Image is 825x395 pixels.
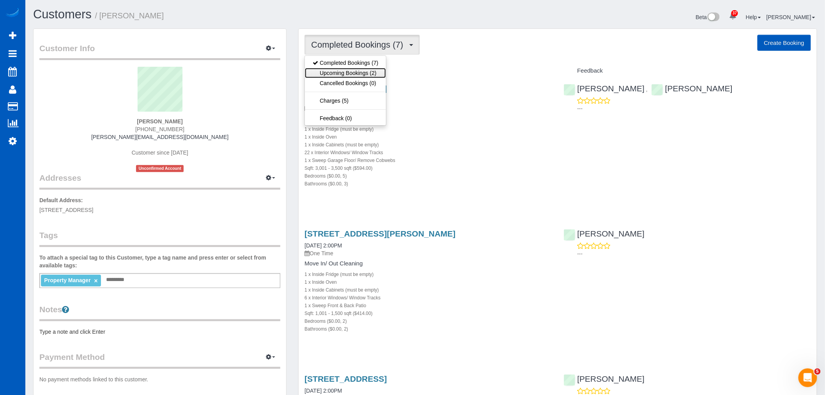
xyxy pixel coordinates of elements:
[136,165,184,172] span: Unconfirmed Account
[707,12,720,23] img: New interface
[725,8,740,25] a: 37
[646,86,648,93] span: ,
[305,181,348,187] small: Bathrooms ($0.00, 3)
[696,14,720,20] a: Beta
[135,126,184,132] span: [PHONE_NUMBER]
[305,165,373,171] small: Sqft: 3,001 - 3,500 sqft ($594.00)
[305,374,387,383] a: [STREET_ADDRESS]
[5,8,20,19] img: Automaid Logo
[305,78,386,88] a: Cancelled Bookings (0)
[305,134,337,140] small: 1 x Inside Oven
[91,134,228,140] a: [PERSON_NAME][EMAIL_ADDRESS][DOMAIN_NAME]
[564,68,811,74] h4: Feedback
[305,260,552,267] h4: Move In/ Out Cleaning
[305,295,381,301] small: 6 x Interior Windows/ Window Tracks
[39,254,280,269] label: To attach a special tag to this Customer, type a tag name and press enter or select from availabl...
[137,118,182,125] strong: [PERSON_NAME]
[305,150,383,155] small: 22 x Interior Windows/ Window Tracks
[798,368,817,387] iframe: Intercom live chat
[39,304,280,321] legend: Notes
[95,11,164,20] small: / [PERSON_NAME]
[39,351,280,369] legend: Payment Method
[731,10,738,16] span: 37
[767,14,815,20] a: [PERSON_NAME]
[814,368,821,375] span: 5
[305,142,379,148] small: 1 x Inside Cabinets (must be empty)
[305,279,337,285] small: 1 x Inside Oven
[305,96,386,106] a: Charges (5)
[44,277,90,283] span: Property Manager
[305,158,395,163] small: 1 x Sweep Garage Floor/ Remove Cobwebs
[577,105,811,112] p: ---
[758,35,811,51] button: Create Booking
[305,173,347,179] small: Bedrooms ($0.00, 5)
[305,311,373,316] small: Sqft: 1,001 - 1,500 sqft ($414.00)
[311,40,407,50] span: Completed Bookings (7)
[305,113,386,123] a: Feedback (0)
[652,84,733,93] a: [PERSON_NAME]
[39,43,280,60] legend: Customer Info
[305,58,386,68] a: Completed Bookings (7)
[746,14,761,20] a: Help
[39,375,280,383] p: No payment methods linked to this customer.
[305,35,420,55] button: Completed Bookings (7)
[305,287,379,293] small: 1 x Inside Cabinets (must be empty)
[33,7,92,21] a: Customers
[94,278,97,284] a: ×
[305,242,342,249] a: [DATE] 2:00PM
[305,229,455,238] a: [STREET_ADDRESS][PERSON_NAME]
[577,250,811,258] p: ---
[305,249,552,257] p: One Time
[39,207,93,213] span: [STREET_ADDRESS]
[305,126,374,132] small: 1 x Inside Fridge (must be empty)
[305,68,386,78] a: Upcoming Bookings (2)
[39,328,280,336] pre: Type a note and click Enter
[305,326,348,332] small: Bathrooms ($0.00, 2)
[39,196,83,204] label: Default Address:
[564,229,645,238] a: [PERSON_NAME]
[564,84,645,93] a: [PERSON_NAME]
[39,230,280,247] legend: Tags
[305,68,552,74] h4: Service
[305,318,347,324] small: Bedrooms ($0.00, 2)
[305,115,552,122] h4: Move In/ Out Cleaning
[564,374,645,383] a: [PERSON_NAME]
[305,388,342,394] a: [DATE] 2:00PM
[132,149,188,156] span: Customer since [DATE]
[305,272,374,277] small: 1 x Inside Fridge (must be empty)
[305,303,366,308] small: 1 x Sweep Front & Back Patio
[305,104,552,112] p: One Time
